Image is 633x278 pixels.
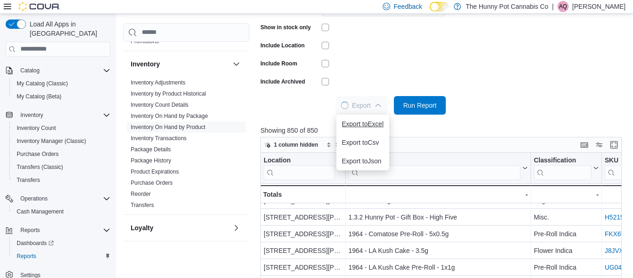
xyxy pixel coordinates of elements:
[9,122,114,135] button: Inventory Count
[13,149,110,160] span: Purchase Orders
[403,101,437,110] span: Run Report
[594,139,605,150] button: Display options
[336,133,389,152] button: Export toCsv
[13,136,90,147] a: Inventory Manager (Classic)
[13,78,110,89] span: My Catalog (Classic)
[131,157,171,164] span: Package History
[341,96,382,115] span: Export
[264,245,342,256] div: [STREET_ADDRESS][PERSON_NAME]
[17,176,40,184] span: Transfers
[2,64,114,77] button: Catalog
[323,139,364,150] button: Sort fields
[17,65,43,76] button: Catalog
[264,195,342,206] div: [STREET_ADDRESS][PERSON_NAME]
[17,208,63,215] span: Cash Management
[131,101,189,109] span: Inventory Count Details
[534,212,599,223] div: Misc.
[466,1,548,12] p: The Hunny Pot Cannabis Co
[131,102,189,108] a: Inventory Count Details
[131,112,208,120] span: Inventory On Hand by Package
[17,193,51,204] button: Operations
[394,2,422,11] span: Feedback
[13,91,65,102] a: My Catalog (Beta)
[13,149,63,160] a: Purchase Orders
[2,109,114,122] button: Inventory
[26,19,110,38] span: Load All Apps in [GEOGRAPHIC_DATA]
[608,139,620,150] button: Enter fullscreen
[17,225,44,236] button: Reports
[131,250,229,259] button: OCM
[348,228,528,239] div: 1964 - Comatose Pre-Roll - 5x0.5g
[231,222,242,233] button: Loyalty
[260,24,311,31] label: Show in stock only
[342,120,384,128] span: Export to Excel
[260,126,626,135] p: Showing 850 of 850
[348,195,528,206] div: 1.2.1 THP Bag - Medium 11x14
[348,212,528,223] div: 1.3.2 Hunny Pot - Gift Box - High Five
[17,163,63,171] span: Transfers (Classic)
[264,156,335,165] div: Location
[13,162,67,173] a: Transfers (Classic)
[131,91,206,97] a: Inventory by Product Historical
[19,2,60,11] img: Cova
[335,141,360,149] span: Sort fields
[430,2,449,12] input: Dark Mode
[131,168,179,175] a: Product Expirations
[131,202,154,208] a: Transfers
[17,252,36,260] span: Reports
[261,139,322,150] button: 1 column hidden
[131,146,171,153] a: Package Details
[534,228,599,239] div: Pre-Roll Indica
[131,250,146,259] h3: OCM
[13,238,57,249] a: Dashboards
[348,156,520,180] div: Product
[13,206,67,217] a: Cash Management
[336,115,389,133] button: Export toExcel
[17,65,110,76] span: Catalog
[13,175,110,186] span: Transfers
[131,223,229,233] button: Loyalty
[13,136,110,147] span: Inventory Manager (Classic)
[13,251,40,262] a: Reports
[559,1,567,12] span: AQ
[131,59,160,69] h3: Inventory
[131,59,229,69] button: Inventory
[131,135,187,142] span: Inventory Transactions
[17,80,68,87] span: My Catalog (Classic)
[348,156,520,165] div: Product
[13,206,110,217] span: Cash Management
[348,245,528,256] div: 1964 - LA Kush Cake - 3.5g
[534,156,599,180] button: Classification
[9,77,114,90] button: My Catalog (Classic)
[336,152,389,170] button: Export toJson
[131,191,151,197] a: Reorder
[131,135,187,142] a: Inventory Transactions
[9,205,114,218] button: Cash Management
[260,78,305,85] label: Include Archived
[20,111,43,119] span: Inventory
[534,156,591,180] div: Classification
[17,150,59,158] span: Purchase Orders
[17,124,56,132] span: Inventory Count
[131,223,153,233] h3: Loyalty
[17,137,86,145] span: Inventory Manager (Classic)
[394,96,446,115] button: Run Report
[131,123,205,131] span: Inventory On Hand by Product
[231,58,242,70] button: Inventory
[2,224,114,237] button: Reports
[9,90,114,103] button: My Catalog (Beta)
[13,78,72,89] a: My Catalog (Classic)
[131,124,205,130] a: Inventory On Hand by Product
[341,102,348,109] span: Loading
[264,212,342,223] div: [STREET_ADDRESS][PERSON_NAME]
[348,156,528,180] button: Product
[20,226,40,234] span: Reports
[13,162,110,173] span: Transfers (Classic)
[9,237,114,250] a: Dashboards
[20,67,39,74] span: Catalog
[13,123,60,134] a: Inventory Count
[13,175,44,186] a: Transfers
[17,239,54,247] span: Dashboards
